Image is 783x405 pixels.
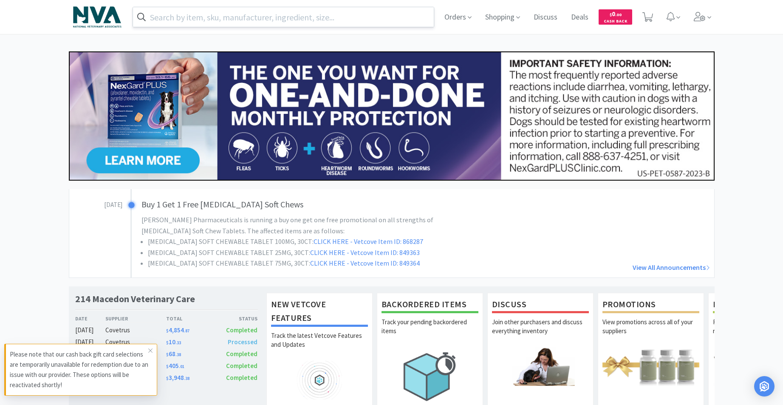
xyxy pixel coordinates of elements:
span: Processed [228,338,257,346]
a: [DATE]Covetrus$68.38Completed [75,349,258,359]
span: 10 [166,338,181,346]
a: [DATE]MWI$3,948.38Completed [75,373,258,383]
p: [MEDICAL_DATA] SOFT CHEWABLE TABLET 75MG, 30CT: [148,258,464,269]
span: . 01 [179,364,184,369]
img: 24562ba5414042f391a945fa418716b7_350.jpg [69,51,715,181]
span: $ [166,328,169,334]
img: hero_discuss.png [492,347,589,386]
img: hero_promotions.png [602,347,699,386]
span: Completed [226,374,257,382]
span: $ [166,376,169,381]
input: Search by item, sku, manufacturer, ingredient, size... [133,7,434,27]
img: 63c5bf86fc7e40bdb3a5250099754568_2.png [69,2,126,32]
img: hero_feature_roadmap.png [271,361,368,399]
div: Covetrus [105,325,166,335]
p: [PERSON_NAME] Pharmaceuticals is running a buy one get one free promotional on all strengths of [... [141,215,464,236]
p: [MEDICAL_DATA] SOFT CHEWABLE TABLET 25MG, 30CT: [148,247,464,258]
p: Join other purchasers and discuss everything inventory [492,317,589,347]
span: $ [166,340,169,346]
p: Please note that our cash back gift card selections are temporarily unavailable for redemption du... [10,349,148,390]
h3: [DATE] [69,198,122,210]
span: Completed [226,362,257,370]
a: Discuss [530,14,561,21]
a: $0.00Cash Back [599,6,632,28]
h1: Promotions [602,297,699,313]
span: Completed [226,326,257,334]
div: Date [75,314,106,323]
div: Status [212,314,258,323]
span: . 87 [184,328,189,334]
span: 4,854 [166,326,189,334]
p: Track your pending backordered items [382,317,478,347]
div: [DATE] [75,337,106,347]
a: View All Announcements [503,262,710,273]
span: . 38 [175,352,181,357]
h1: New Vetcove Features [271,297,368,327]
div: Total [166,314,212,323]
div: [DATE] [75,325,106,335]
span: . 00 [615,12,622,17]
a: [DATE]Covetrus$10.33Processed [75,337,258,347]
a: Deals [568,14,592,21]
span: 0 [610,10,622,18]
p: [MEDICAL_DATA] SOFT CHEWABLE TABLET 100MG, 30CT: [148,236,464,247]
h1: Backordered Items [382,297,478,313]
h1: Discuss [492,297,589,313]
span: $ [610,12,612,17]
span: . 33 [175,340,181,346]
p: Track the latest Vetcove Features and Updates [271,331,368,361]
span: 3,948 [166,374,189,382]
div: Supplier [105,314,166,323]
span: Cash Back [604,19,627,25]
span: 405 [166,362,184,370]
a: [DATE]Zoetis$405.01Completed [75,361,258,371]
h3: Buy 1 Get 1 Free [MEDICAL_DATA] Soft Chews [141,198,499,211]
span: Completed [226,350,257,358]
span: . 38 [184,376,189,381]
p: View promotions across all of your suppliers [602,317,699,347]
div: Covetrus [105,337,166,347]
h1: 214 Macedon Veterinary Care [75,293,195,305]
a: [DATE]Covetrus$4,854.87Completed [75,325,258,335]
a: CLICK HERE - Vetcove Item ID: 849364 [310,259,420,267]
span: $ [166,364,169,369]
a: CLICK HERE - Vetcove Item ID: 849363 [310,248,420,257]
a: CLICK HERE - Vetcove Item ID: 868287 [314,237,423,246]
div: Open Intercom Messenger [754,376,775,397]
span: $ [166,352,169,357]
span: 68 [166,350,181,358]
